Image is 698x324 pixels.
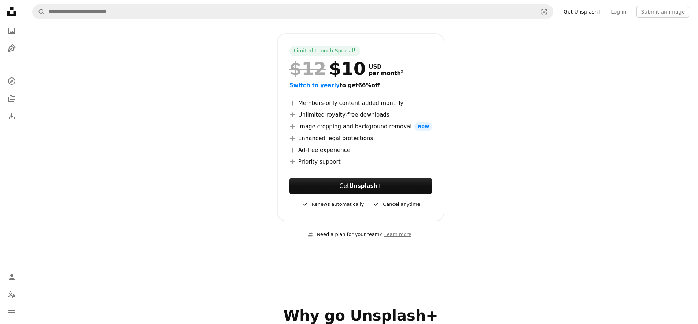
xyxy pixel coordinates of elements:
[369,63,404,70] span: USD
[559,6,606,18] a: Get Unsplash+
[289,46,360,56] div: Limited Launch Special
[4,305,19,320] button: Menu
[289,178,432,194] button: GetUnsplash+
[289,134,432,143] li: Enhanced legal protections
[535,5,553,19] button: Visual search
[349,183,382,189] strong: Unsplash+
[606,6,631,18] a: Log in
[353,47,356,51] sup: 1
[636,6,689,18] button: Submit an image
[4,270,19,284] a: Log in / Sign up
[399,70,405,77] a: 2
[4,91,19,106] a: Collections
[4,4,19,21] a: Home — Unsplash
[289,59,366,78] div: $10
[401,69,404,74] sup: 2
[301,200,364,209] div: Renews automatically
[4,74,19,88] a: Explore
[33,5,45,19] button: Search Unsplash
[289,82,340,89] span: Switch to yearly
[289,59,326,78] span: $12
[373,200,420,209] div: Cancel anytime
[382,229,414,241] a: Learn more
[4,23,19,38] a: Photos
[414,122,432,131] span: New
[4,287,19,302] button: Language
[289,110,432,119] li: Unlimited royalty-free downloads
[289,157,432,166] li: Priority support
[289,146,432,154] li: Ad-free experience
[352,47,357,55] a: 1
[32,4,553,19] form: Find visuals sitewide
[308,231,382,239] div: Need a plan for your team?
[289,81,380,90] button: Switch to yearlyto get66%off
[289,122,432,131] li: Image cropping and background removal
[4,41,19,56] a: Illustrations
[4,109,19,124] a: Download History
[289,99,432,108] li: Members-only content added monthly
[369,70,404,77] span: per month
